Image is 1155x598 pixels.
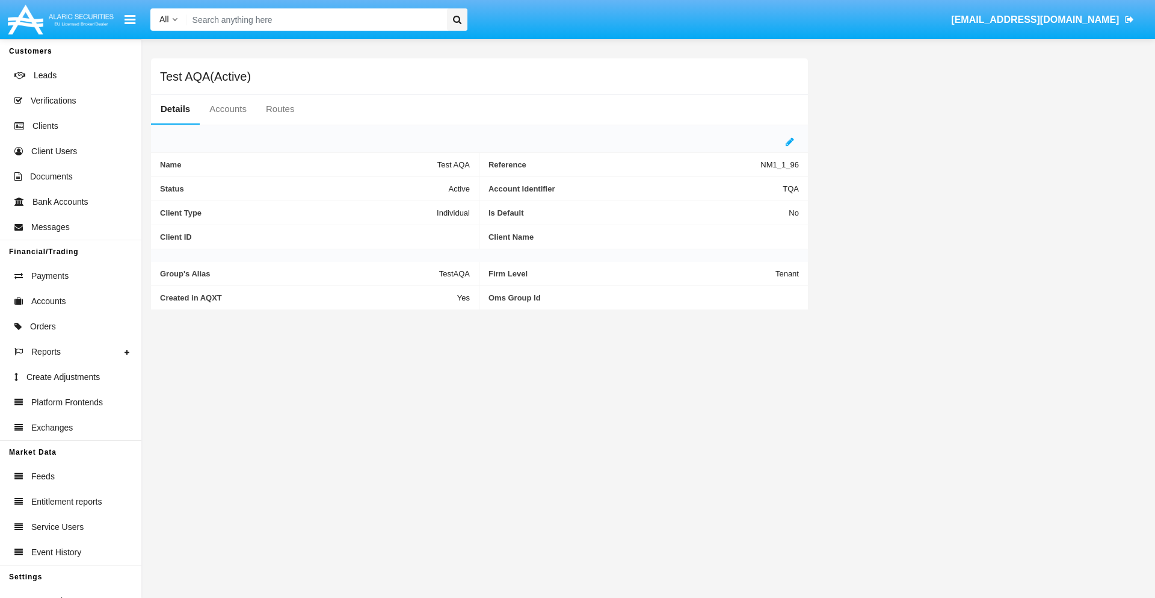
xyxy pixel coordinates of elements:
span: Entitlement reports [31,496,102,508]
a: All [150,13,186,26]
span: Reference [488,160,760,169]
span: Test AQA [437,160,470,169]
img: Logo image [6,2,115,37]
span: Individual [437,208,470,217]
span: Is Default [488,208,789,217]
span: Feeds [31,470,55,483]
a: [EMAIL_ADDRESS][DOMAIN_NAME] [946,3,1140,37]
h5: Test AQA(Active) [160,72,251,81]
span: Bank Accounts [32,196,88,208]
span: Created in AQXT [160,293,457,302]
span: Status [160,184,449,193]
span: Clients [32,120,58,132]
span: Group's Alias [160,269,439,278]
a: Routes [256,95,304,123]
span: Client ID [160,232,470,241]
span: Reports [31,346,61,358]
span: Active [449,184,470,193]
span: Tenant [775,269,799,278]
span: Client Users [31,145,77,158]
span: Account Identifier [488,184,783,193]
span: Service Users [31,521,84,534]
span: Event History [31,546,81,559]
span: No [789,208,799,217]
span: [EMAIL_ADDRESS][DOMAIN_NAME] [951,14,1119,25]
span: Messages [31,221,70,234]
span: NM1_1_96 [760,160,799,169]
span: Leads [34,69,57,82]
span: All [159,14,169,24]
span: Payments [31,270,69,282]
span: Firm Level [488,269,775,278]
span: Exchanges [31,422,73,434]
span: Client Type [160,208,437,217]
a: Details [151,95,200,123]
span: Name [160,160,437,169]
span: Oms Group Id [488,293,799,302]
span: Verifications [31,95,76,107]
span: Platform Frontends [31,396,103,409]
span: Documents [30,170,73,183]
span: Accounts [31,295,66,308]
span: TestAQA [439,269,470,278]
span: Orders [30,320,56,333]
span: Create Adjustments [26,371,100,384]
span: TQA [783,184,799,193]
span: Client Name [488,232,799,241]
input: Search [186,8,443,31]
span: Yes [457,293,470,302]
a: Accounts [200,95,256,123]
